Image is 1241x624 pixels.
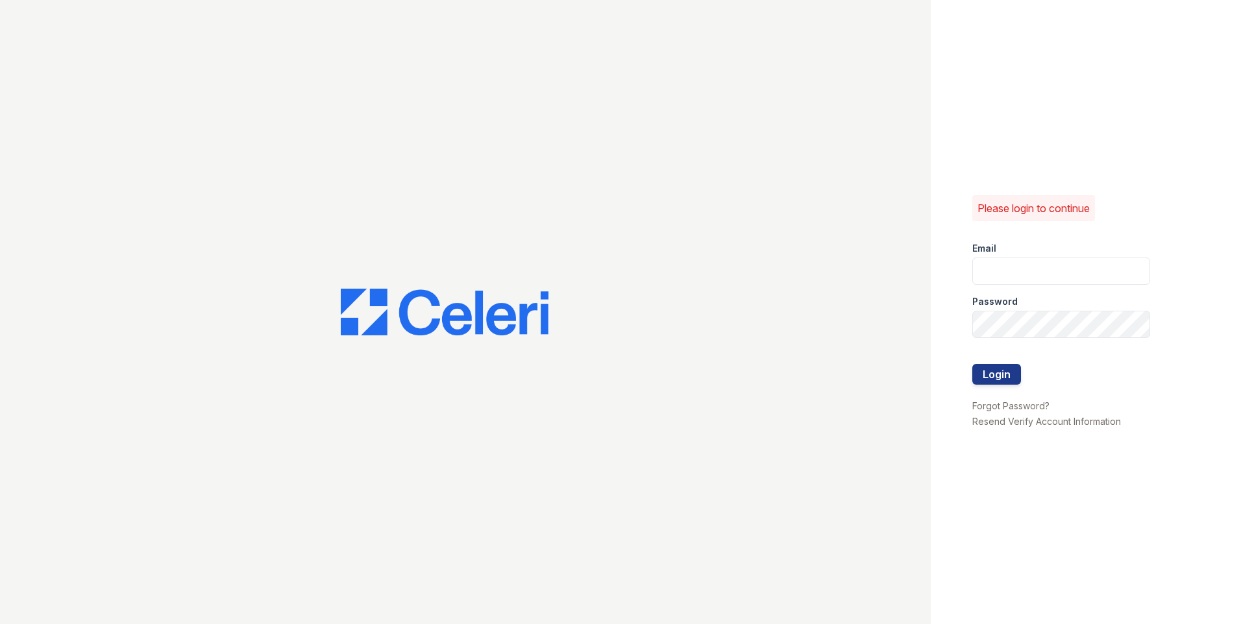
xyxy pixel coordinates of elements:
button: Login [972,364,1021,385]
label: Password [972,295,1018,308]
img: CE_Logo_Blue-a8612792a0a2168367f1c8372b55b34899dd931a85d93a1a3d3e32e68fde9ad4.png [341,289,548,335]
a: Resend Verify Account Information [972,416,1121,427]
p: Please login to continue [977,200,1090,216]
label: Email [972,242,996,255]
a: Forgot Password? [972,400,1050,411]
